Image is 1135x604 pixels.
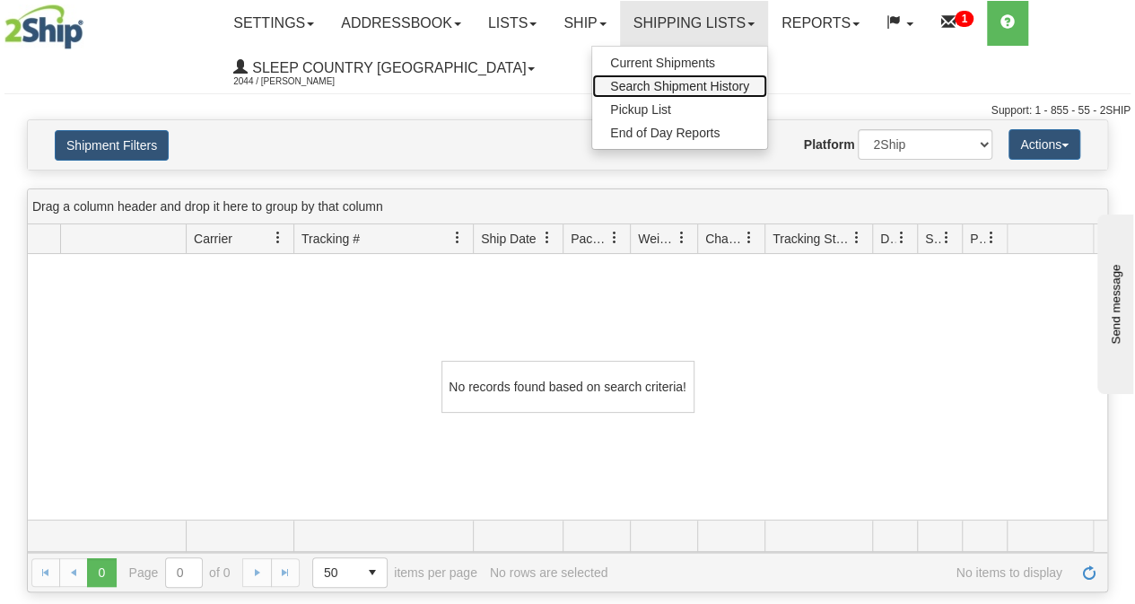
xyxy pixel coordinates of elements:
[324,564,347,582] span: 50
[248,60,526,75] span: Sleep Country [GEOGRAPHIC_DATA]
[768,1,873,46] a: Reports
[327,1,475,46] a: Addressbook
[233,73,368,91] span: 2044 / [PERSON_NAME]
[610,126,720,140] span: End of Day Reports
[532,223,563,253] a: Ship Date filter column settings
[220,1,327,46] a: Settings
[734,223,764,253] a: Charge filter column settings
[194,230,232,248] span: Carrier
[667,223,697,253] a: Weight filter column settings
[620,565,1062,580] span: No items to display
[28,189,1107,224] div: grid grouping header
[955,11,973,27] sup: 1
[1008,129,1080,160] button: Actions
[705,230,743,248] span: Charge
[4,4,83,49] img: logo2044.jpg
[13,15,166,29] div: Send message
[87,558,116,587] span: Page 0
[1094,210,1133,393] iframe: chat widget
[880,230,895,248] span: Delivery Status
[129,557,231,588] span: Page of 0
[312,557,477,588] span: items per page
[927,1,987,46] a: 1
[976,223,1007,253] a: Pickup Status filter column settings
[312,557,388,588] span: Page sizes drop down
[620,1,768,46] a: Shipping lists
[301,230,360,248] span: Tracking #
[592,51,767,74] a: Current Shipments
[441,361,694,413] div: No records found based on search criteria!
[592,121,767,144] a: End of Day Reports
[886,223,917,253] a: Delivery Status filter column settings
[220,46,548,91] a: Sleep Country [GEOGRAPHIC_DATA] 2044 / [PERSON_NAME]
[1075,558,1104,587] a: Refresh
[550,1,619,46] a: Ship
[599,223,630,253] a: Packages filter column settings
[571,230,608,248] span: Packages
[610,79,749,93] span: Search Shipment History
[481,230,536,248] span: Ship Date
[490,565,608,580] div: No rows are selected
[592,74,767,98] a: Search Shipment History
[442,223,473,253] a: Tracking # filter column settings
[263,223,293,253] a: Carrier filter column settings
[638,230,676,248] span: Weight
[610,56,715,70] span: Current Shipments
[475,1,550,46] a: Lists
[931,223,962,253] a: Shipment Issues filter column settings
[970,230,985,248] span: Pickup Status
[804,136,855,153] label: Platform
[358,558,387,587] span: select
[4,103,1131,118] div: Support: 1 - 855 - 55 - 2SHIP
[610,102,671,117] span: Pickup List
[592,98,767,121] a: Pickup List
[55,130,169,161] button: Shipment Filters
[773,230,851,248] span: Tracking Status
[842,223,872,253] a: Tracking Status filter column settings
[925,230,940,248] span: Shipment Issues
